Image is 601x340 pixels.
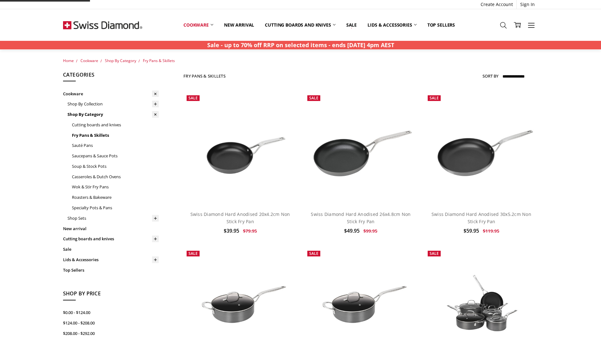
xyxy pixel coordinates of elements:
[224,227,239,234] span: $39.95
[72,203,159,213] a: Specialty Pots & Pans
[430,95,439,101] span: Sale
[63,265,159,275] a: Top Sellers
[63,89,159,99] a: Cookware
[341,18,362,32] a: Sale
[183,111,297,187] img: Swiss Diamond Hard Anodised 20x4.2cm Non Stick Fry Pan
[143,58,175,63] a: Fry Pans & Skillets
[425,111,538,187] img: Swiss Diamond Hard Anodised 30x5.2cm Non Stick Fry Pan
[63,244,159,255] a: Sale
[344,227,360,234] span: $49.95
[63,9,142,41] img: Free Shipping On Every Order
[63,307,159,318] a: $0.00 - $124.00
[219,18,259,32] a: New arrival
[72,182,159,192] a: Wok & Stir Fry Pans
[483,71,498,81] label: Sort By
[67,213,159,224] a: Shop Sets
[422,18,460,32] a: Top Sellers
[243,228,257,234] span: $79.95
[190,211,290,224] a: Swiss Diamond Hard Anodised 20x4.2cm Non Stick Fry Pan
[72,140,159,151] a: Sauté Pans
[72,120,159,130] a: Cutting boards and knives
[72,172,159,182] a: Casseroles & Dutch Ovens
[72,161,159,172] a: Soup & Stock Pots
[63,318,159,328] a: $124.00 - $208.00
[309,251,318,256] span: Sale
[304,111,418,187] img: Swiss Diamond Hard Anodised 26x4.8cm Non Stick Fry Pan
[67,99,159,109] a: Shop By Collection
[63,234,159,244] a: Cutting boards and knives
[363,228,377,234] span: $99.95
[189,95,198,101] span: Sale
[464,227,479,234] span: $59.95
[259,18,341,32] a: Cutting boards and knives
[63,71,159,82] h5: Categories
[309,95,318,101] span: Sale
[425,92,538,205] a: Swiss Diamond Hard Anodised 30x5.2cm Non Stick Fry Pan
[183,73,226,79] h1: Fry Pans & Skillets
[430,251,439,256] span: Sale
[483,228,499,234] span: $119.95
[63,290,159,300] h5: Shop By Price
[67,109,159,120] a: Shop By Category
[63,255,159,265] a: Lids & Accessories
[189,251,198,256] span: Sale
[63,328,159,339] a: $208.00 - $292.00
[178,18,219,32] a: Cookware
[105,58,136,63] a: Shop By Category
[80,58,98,63] a: Cookware
[72,130,159,141] a: Fry Pans & Skillets
[207,41,394,49] strong: Sale - up to 70% off RRP on selected items - ends [DATE] 4pm AEST
[72,151,159,161] a: Saucepans & Sauce Pots
[183,92,297,205] a: Swiss Diamond Hard Anodised 20x4.2cm Non Stick Fry Pan
[362,18,422,32] a: Lids & Accessories
[72,192,159,203] a: Roasters & Bakeware
[432,211,531,224] a: Swiss Diamond Hard Anodised 30x5.2cm Non Stick Fry Pan
[63,58,74,63] a: Home
[63,224,159,234] a: New arrival
[304,92,418,205] a: Swiss Diamond Hard Anodised 26x4.8cm Non Stick Fry Pan
[311,211,411,224] a: Swiss Diamond Hard Anodised 26x4.8cm Non Stick Fry Pan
